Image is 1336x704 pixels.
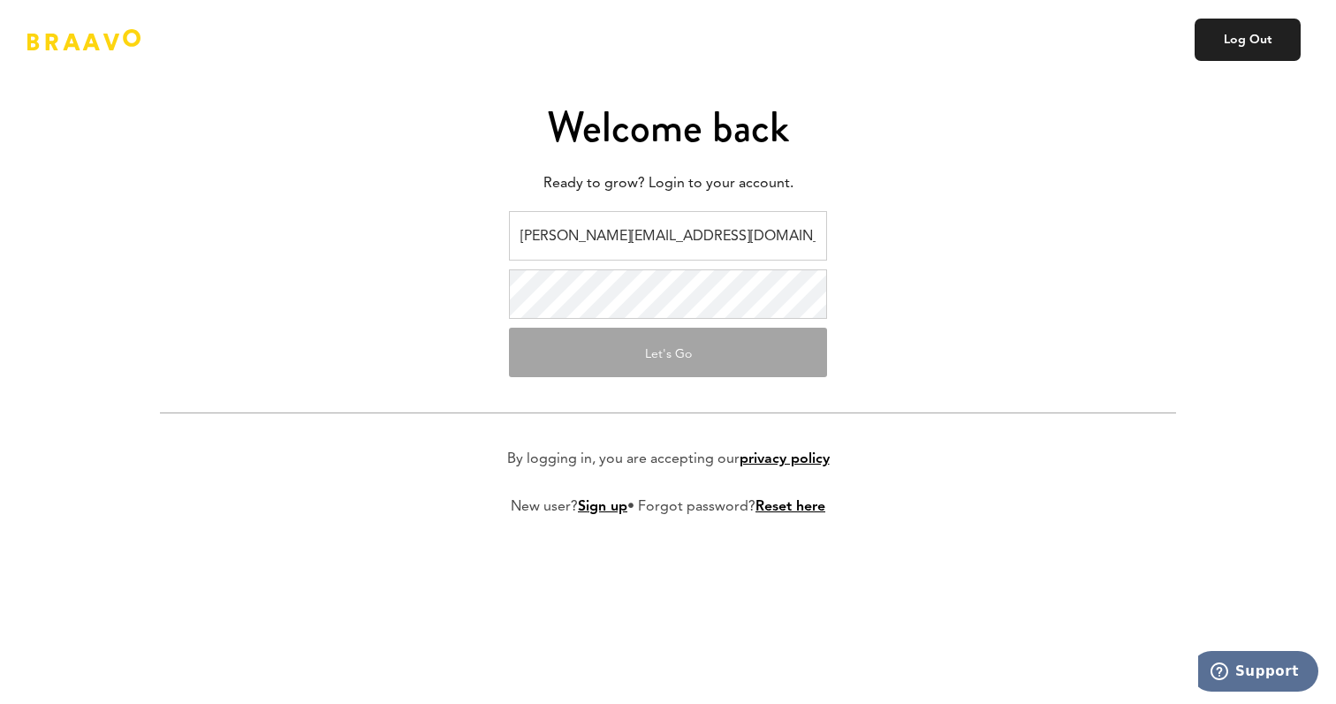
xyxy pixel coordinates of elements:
[160,170,1176,197] p: Ready to grow? Login to your account.
[740,452,830,466] a: privacy policy
[547,97,789,157] span: Welcome back
[507,449,830,470] p: By logging in, you are accepting our
[578,500,627,514] a: Sign up
[509,328,827,377] button: Let's Go
[1195,19,1301,61] a: Log Out
[1198,651,1318,695] iframe: Opens a widget where you can find more information
[509,211,827,261] input: Email
[755,500,825,514] a: Reset here
[511,496,825,518] p: New user? • Forgot password?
